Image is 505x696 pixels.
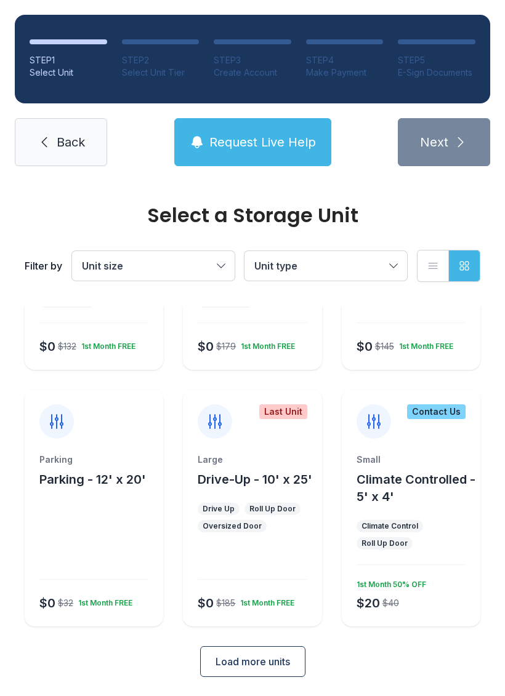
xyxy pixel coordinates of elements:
[122,66,200,79] div: Select Unit Tier
[236,337,295,351] div: 1st Month FREE
[76,337,135,351] div: 1st Month FREE
[122,54,200,66] div: STEP 2
[382,597,399,609] div: $40
[362,538,408,548] div: Roll Up Door
[39,454,148,466] div: Parking
[420,134,448,151] span: Next
[203,504,235,514] div: Drive Up
[25,206,480,225] div: Select a Storage Unit
[259,404,307,419] div: Last Unit
[394,337,453,351] div: 1st Month FREE
[357,454,466,466] div: Small
[39,472,146,487] span: Parking - 12' x 20'
[198,471,312,488] button: Drive-Up - 10' x 25'
[375,340,394,353] div: $145
[214,66,291,79] div: Create Account
[198,338,214,355] div: $0
[398,54,475,66] div: STEP 5
[30,66,107,79] div: Select Unit
[357,472,475,504] span: Climate Controlled - 5' x 4'
[352,575,426,590] div: 1st Month 50% OFF
[198,594,214,612] div: $0
[198,472,312,487] span: Drive-Up - 10' x 25'
[58,597,73,609] div: $32
[73,593,132,608] div: 1st Month FREE
[39,471,146,488] button: Parking - 12' x 20'
[235,593,294,608] div: 1st Month FREE
[30,54,107,66] div: STEP 1
[203,521,262,531] div: Oversized Door
[25,258,62,273] div: Filter by
[209,134,316,151] span: Request Live Help
[306,54,384,66] div: STEP 4
[254,260,297,272] span: Unit type
[357,594,380,612] div: $20
[39,338,55,355] div: $0
[306,66,384,79] div: Make Payment
[57,134,85,151] span: Back
[216,597,235,609] div: $185
[362,521,418,531] div: Climate Control
[216,654,290,669] span: Load more units
[244,251,407,281] button: Unit type
[214,54,291,66] div: STEP 3
[407,404,466,419] div: Contact Us
[198,454,307,466] div: Large
[249,504,296,514] div: Roll Up Door
[357,471,475,505] button: Climate Controlled - 5' x 4'
[39,594,55,612] div: $0
[216,340,236,353] div: $179
[72,251,235,281] button: Unit size
[82,260,123,272] span: Unit size
[58,340,76,353] div: $132
[357,338,373,355] div: $0
[398,66,475,79] div: E-Sign Documents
